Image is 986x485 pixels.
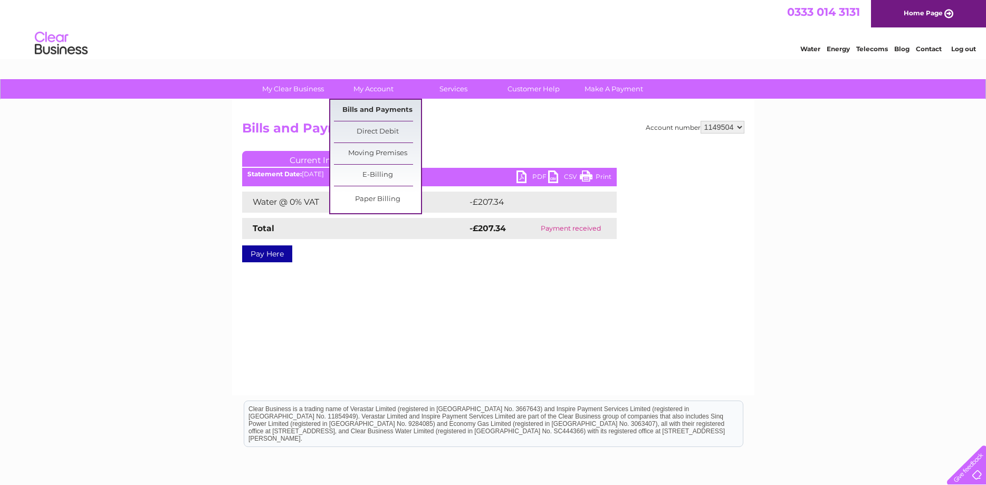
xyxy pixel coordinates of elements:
a: Bills and Payments [334,100,421,121]
strong: Total [253,223,274,233]
a: My Clear Business [250,79,337,99]
a: Print [580,170,611,186]
a: My Account [330,79,417,99]
div: Clear Business is a trading name of Verastar Limited (registered in [GEOGRAPHIC_DATA] No. 3667643... [244,6,743,51]
a: Customer Help [490,79,577,99]
a: E-Billing [334,165,421,186]
a: Energy [827,45,850,53]
a: Log out [951,45,976,53]
b: Statement Date: [247,170,302,178]
a: 0333 014 3131 [787,5,860,18]
a: Blog [894,45,910,53]
a: PDF [516,170,548,186]
div: [DATE] [242,170,617,178]
td: Water @ 0% VAT [242,192,467,213]
strong: -£207.34 [470,223,506,233]
a: Current Invoice [242,151,400,167]
a: Paper Billing [334,189,421,210]
a: CSV [548,170,580,186]
h2: Bills and Payments [242,121,744,141]
a: Contact [916,45,942,53]
a: Direct Debit [334,121,421,142]
td: -£207.34 [467,192,599,213]
a: Telecoms [856,45,888,53]
td: Payment received [525,218,616,239]
img: logo.png [34,27,88,60]
a: Pay Here [242,245,292,262]
a: Services [410,79,497,99]
a: Water [800,45,820,53]
a: Moving Premises [334,143,421,164]
div: Account number [646,121,744,134]
a: Make A Payment [570,79,657,99]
